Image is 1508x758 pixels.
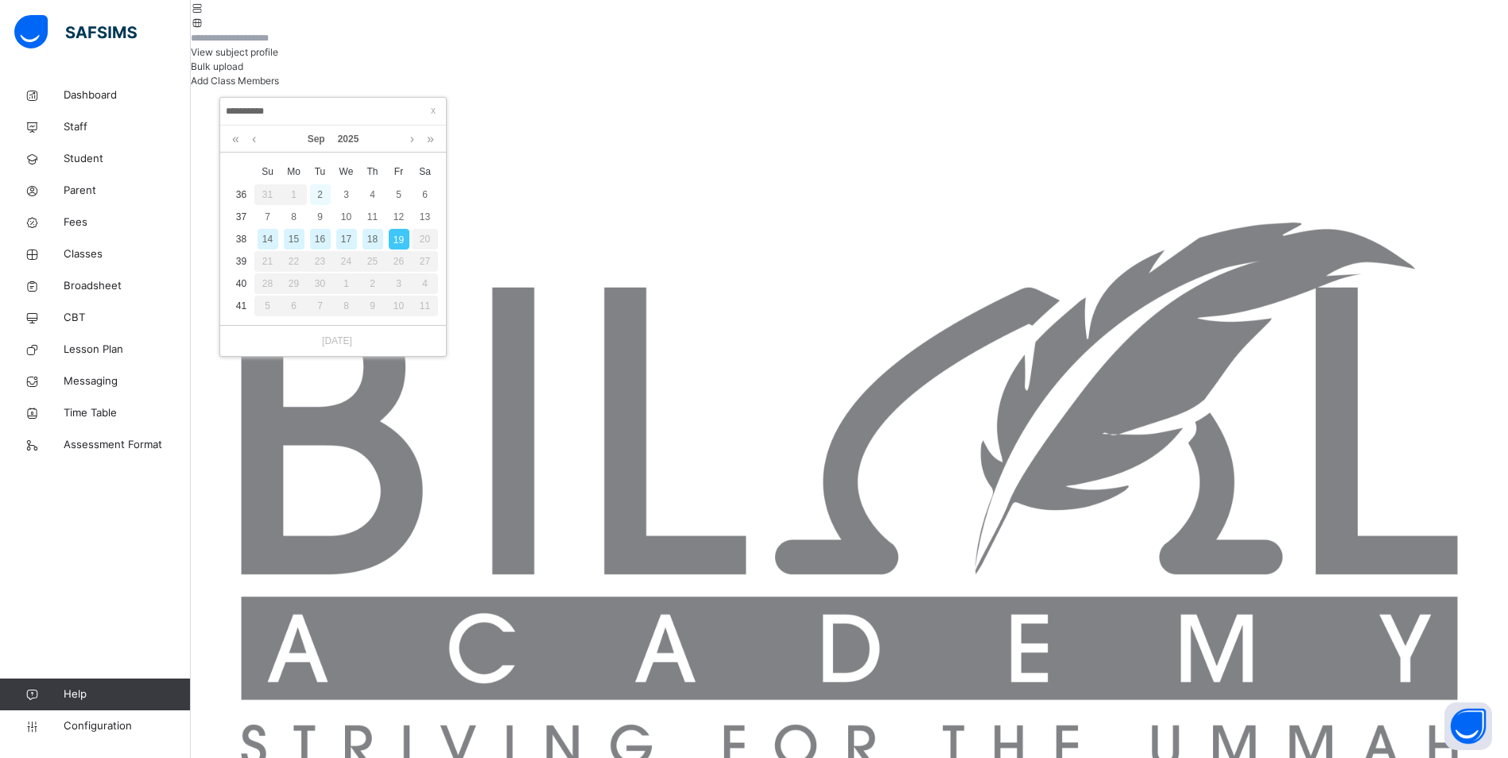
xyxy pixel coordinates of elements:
div: 18 [362,229,383,249]
div: 11 [412,296,438,316]
td: September 21, 2025 [254,250,281,273]
div: 1 [333,273,359,294]
div: 20 [412,229,438,249]
td: October 3, 2025 [386,273,412,295]
a: Last year (Control + left) [228,126,243,153]
div: 1 [281,184,307,205]
td: September 1, 2025 [281,184,307,206]
span: Parent [64,183,191,199]
td: September 23, 2025 [307,250,333,273]
a: Next month (PageDown) [406,126,418,153]
td: September 4, 2025 [359,184,386,206]
th: Tue [307,160,333,184]
td: September 16, 2025 [307,228,333,250]
span: Lesson Plan [64,342,191,358]
span: Dashboard [64,87,191,103]
div: 2 [310,184,331,205]
td: 37 [228,206,254,228]
td: August 31, 2025 [254,184,281,206]
td: October 5, 2025 [254,295,281,317]
div: 11 [362,207,383,227]
a: Previous month (PageUp) [248,126,260,153]
td: October 2, 2025 [359,273,386,295]
div: 23 [307,251,333,272]
td: 38 [228,228,254,250]
td: September 3, 2025 [333,184,359,206]
td: October 6, 2025 [281,295,307,317]
div: 16 [310,229,331,249]
td: September 30, 2025 [307,273,333,295]
td: September 20, 2025 [412,228,438,250]
td: September 7, 2025 [254,206,281,228]
td: September 24, 2025 [333,250,359,273]
div: 30 [307,273,333,294]
td: September 25, 2025 [359,250,386,273]
div: 4 [362,184,383,205]
div: 7 [258,207,278,227]
span: Staff [64,119,191,135]
button: Open asap [1444,702,1492,750]
div: 7 [307,296,333,316]
span: Th [359,164,386,179]
div: 12 [389,207,409,227]
span: Bulk upload [191,60,243,72]
td: September 9, 2025 [307,206,333,228]
td: September 27, 2025 [412,250,438,273]
td: September 10, 2025 [333,206,359,228]
th: Sat [412,160,438,184]
div: 10 [386,296,412,316]
div: 6 [281,296,307,316]
div: 24 [333,251,359,272]
a: Next year (Control + right) [423,126,438,153]
span: Sa [412,164,438,179]
th: Thu [359,160,386,184]
span: CBT [64,310,191,326]
div: 10 [336,207,357,227]
td: September 29, 2025 [281,273,307,295]
td: September 8, 2025 [281,206,307,228]
td: September 15, 2025 [281,228,307,250]
td: 39 [228,250,254,273]
div: 8 [333,296,359,316]
div: 29 [281,273,307,294]
td: September 19, 2025 [386,228,412,250]
div: 3 [336,184,357,205]
div: 4 [412,273,438,294]
td: September 17, 2025 [333,228,359,250]
td: September 22, 2025 [281,250,307,273]
td: September 11, 2025 [359,206,386,228]
div: 13 [415,207,436,227]
div: 3 [386,273,412,294]
div: 21 [254,251,281,272]
div: 8 [284,207,304,227]
span: Help [64,686,190,702]
td: September 6, 2025 [412,184,438,206]
div: 9 [359,296,386,316]
span: Fees [64,215,191,230]
div: 15 [284,229,304,249]
td: October 8, 2025 [333,295,359,317]
span: Broadsheet [64,278,191,294]
div: 5 [254,296,281,316]
td: September 28, 2025 [254,273,281,295]
td: September 12, 2025 [386,206,412,228]
td: 41 [228,295,254,317]
span: Tu [307,164,333,179]
td: 40 [228,273,254,295]
span: Classes [64,246,191,262]
td: September 2, 2025 [307,184,333,206]
span: Time Table [64,405,191,421]
td: September 13, 2025 [412,206,438,228]
div: 25 [359,251,386,272]
td: October 11, 2025 [412,295,438,317]
th: Mon [281,160,307,184]
span: Mo [281,164,307,179]
td: 36 [228,184,254,206]
td: October 1, 2025 [333,273,359,295]
a: Sep [301,126,331,153]
td: September 26, 2025 [386,250,412,273]
div: 22 [281,251,307,272]
div: 5 [389,184,409,205]
span: View subject profile [191,46,278,58]
div: 2 [359,273,386,294]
